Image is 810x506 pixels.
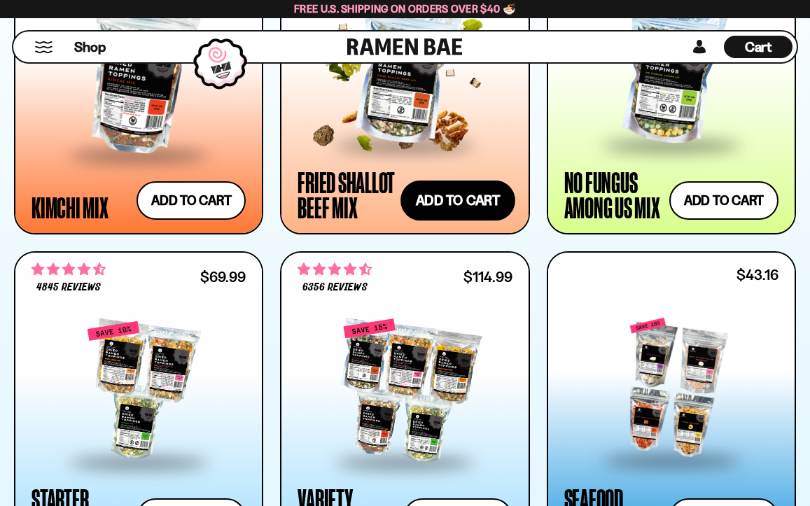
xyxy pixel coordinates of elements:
span: Free U.S. Shipping on Orders over $40 🍜 [294,2,516,15]
button: Add to cart [137,181,246,220]
button: Add to cart [400,180,515,220]
span: Cart [745,38,772,55]
span: 4.63 stars [298,260,372,279]
button: Add to cart [669,181,778,220]
div: $43.16 [736,268,778,281]
div: $114.99 [463,270,512,283]
span: 6356 reviews [302,282,367,293]
div: Fried Shallot Beef Mix [298,169,396,220]
a: Shop [74,36,106,58]
div: $69.99 [200,270,246,283]
div: Kimchi Mix [32,195,109,220]
button: Mobile Menu Trigger [34,41,53,53]
span: Shop [74,38,106,57]
div: Cart [724,31,792,62]
div: No Fungus Among Us Mix [564,169,662,220]
span: 4.71 stars [32,260,106,279]
span: 4845 reviews [36,282,101,293]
